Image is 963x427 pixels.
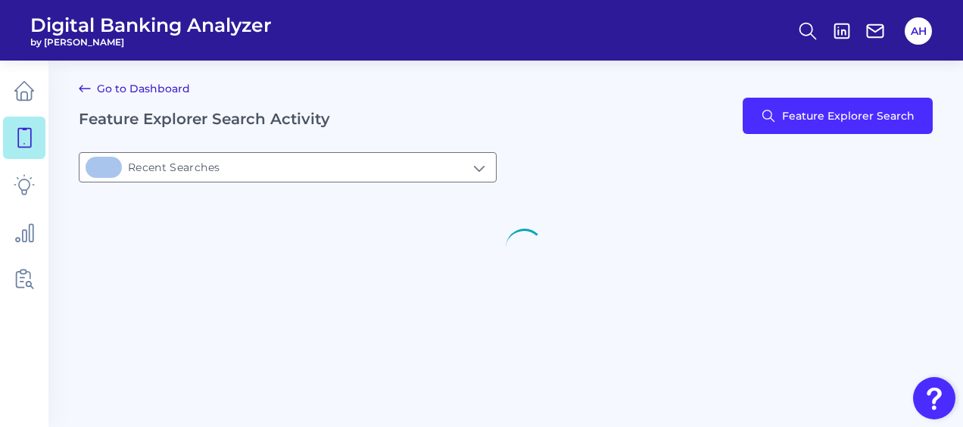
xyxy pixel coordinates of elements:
[743,98,933,134] button: Feature Explorer Search
[79,79,190,98] a: Go to Dashboard
[30,36,272,48] span: by [PERSON_NAME]
[782,110,915,122] span: Feature Explorer Search
[79,110,330,128] h2: Feature Explorer Search Activity
[905,17,932,45] button: AH
[913,377,955,419] button: Open Resource Center
[30,14,272,36] span: Digital Banking Analyzer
